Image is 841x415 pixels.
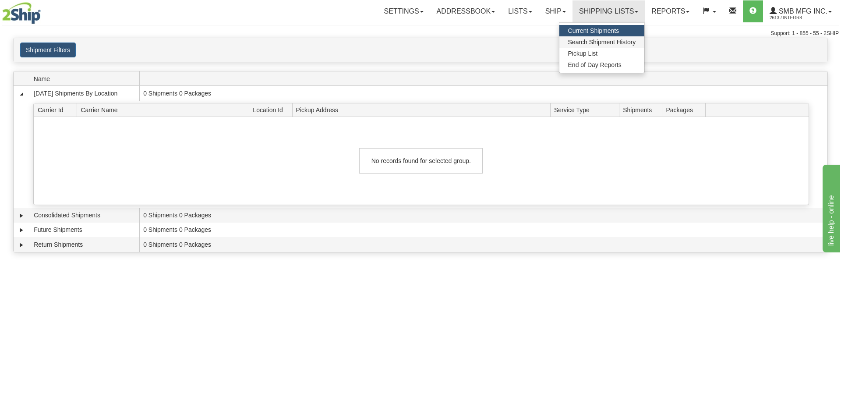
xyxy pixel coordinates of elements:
[568,27,619,34] span: Current Shipments
[139,237,827,252] td: 0 Shipments 0 Packages
[2,2,41,24] img: logo2613.jpg
[38,103,77,117] span: Carrier Id
[623,103,662,117] span: Shipments
[559,36,645,48] a: Search Shipment History
[139,86,827,101] td: 0 Shipments 0 Packages
[17,226,26,234] a: Expand
[559,25,645,36] a: Current Shipments
[296,103,551,117] span: Pickup Address
[139,223,827,238] td: 0 Shipments 0 Packages
[2,30,839,37] div: Support: 1 - 855 - 55 - 2SHIP
[502,0,538,22] a: Lists
[770,14,835,22] span: 2613 / InteGR8
[30,208,139,223] td: Consolidated Shipments
[645,0,696,22] a: Reports
[17,211,26,220] a: Expand
[7,5,81,16] div: live help - online
[20,43,76,57] button: Shipment Filters
[763,0,838,22] a: SMB MFG INC. 2613 / InteGR8
[253,103,292,117] span: Location Id
[777,7,827,15] span: SMB MFG INC.
[539,0,572,22] a: Ship
[139,208,827,223] td: 0 Shipments 0 Packages
[559,59,645,71] a: End of Day Reports
[30,237,139,252] td: Return Shipments
[430,0,502,22] a: Addressbook
[17,89,26,98] a: Collapse
[30,86,139,101] td: [DATE] Shipments By Location
[568,39,636,46] span: Search Shipment History
[378,0,430,22] a: Settings
[559,48,645,59] a: Pickup List
[568,50,598,57] span: Pickup List
[568,61,622,68] span: End of Day Reports
[30,223,139,238] td: Future Shipments
[359,148,483,174] div: No records found for selected group.
[572,0,645,22] a: Shipping lists
[34,72,139,85] span: Name
[554,103,619,117] span: Service Type
[17,241,26,249] a: Expand
[81,103,249,117] span: Carrier Name
[666,103,705,117] span: Packages
[821,163,840,252] iframe: chat widget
